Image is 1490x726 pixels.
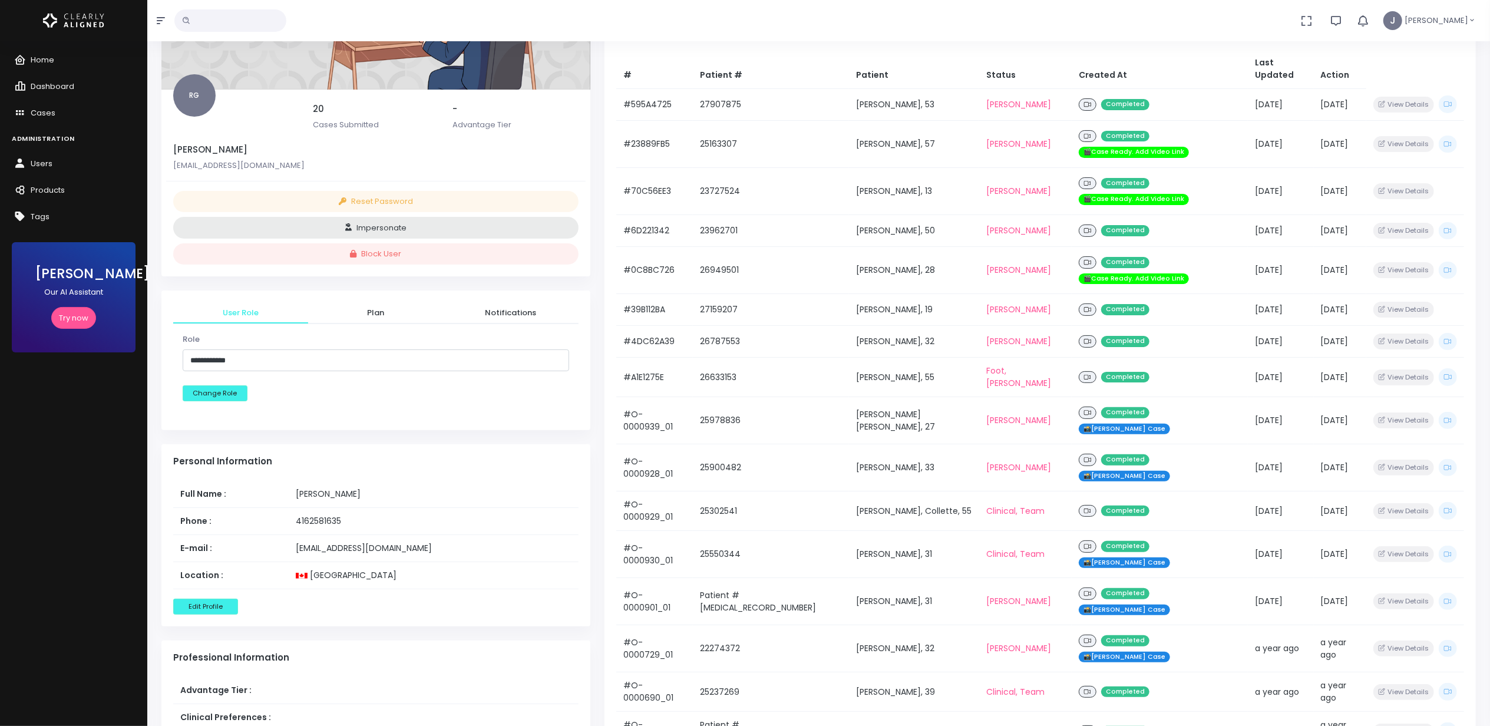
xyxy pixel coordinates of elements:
td: 23727524 [693,167,849,214]
a: Try now [51,307,96,329]
span: Products [31,184,65,196]
button: View Details [1373,334,1434,349]
span: Completed [1101,131,1149,142]
td: [DATE] [1248,120,1314,167]
td: [DATE] [1248,88,1314,120]
span: J [1383,11,1402,30]
td: [DATE] [1314,167,1366,214]
td: 25978836 [693,397,849,444]
th: Advantage Tier : [173,677,530,704]
span: Completed [1101,541,1149,552]
span: Tags [31,211,49,222]
span: Completed [1101,372,1149,383]
span: 📸[PERSON_NAME] Case [1079,424,1170,435]
td: [GEOGRAPHIC_DATA] [289,562,578,589]
button: View Details [1373,262,1434,278]
h5: [PERSON_NAME] [173,144,579,155]
td: #4DC62A39 [616,325,693,357]
span: Dashboard [31,81,74,92]
td: #O-0000930_01 [616,531,693,578]
td: [PERSON_NAME], 31 [849,531,979,578]
span: 🎬Case Ready. Add Video Link [1079,273,1189,285]
button: Impersonate [173,217,579,239]
button: View Details [1373,302,1434,318]
th: Phone : [173,507,289,534]
th: Last Updated [1248,49,1314,89]
span: 📸[PERSON_NAME] Case [1079,471,1170,482]
th: E-mail : [173,534,289,562]
button: View Details [1373,369,1434,385]
td: [PERSON_NAME] [PERSON_NAME], 27 [849,397,979,444]
td: [DATE] [1314,578,1366,625]
span: Completed [1101,99,1149,110]
a: Foot, [PERSON_NAME] [986,365,1051,389]
span: Plan [318,307,434,319]
td: [DATE] [1314,531,1366,578]
span: Completed [1101,506,1149,517]
td: [DATE] [1314,444,1366,491]
td: [DATE] [1314,214,1366,246]
td: a year ago [1248,672,1314,712]
a: Clinical, Team [986,505,1045,517]
td: 25550344 [693,531,849,578]
img: ca.svg [296,573,308,579]
td: 25900482 [693,444,849,491]
td: 22274372 [693,625,849,672]
a: [PERSON_NAME] [986,642,1051,654]
button: View Details [1373,412,1434,428]
span: 📸[PERSON_NAME] Case [1079,652,1170,663]
td: [PERSON_NAME], 31 [849,578,979,625]
td: [DATE] [1314,358,1366,397]
span: Completed [1101,635,1149,646]
button: View Details [1373,460,1434,476]
td: 27907875 [693,88,849,120]
span: Completed [1101,336,1149,347]
td: 25237269 [693,672,849,712]
td: 27159207 [693,294,849,326]
th: Action [1314,49,1366,89]
p: Cases Submitted [313,119,438,131]
td: #70C56EE3 [616,167,693,214]
td: [DATE] [1314,294,1366,326]
button: View Details [1373,503,1434,519]
td: a year ago [1314,672,1366,712]
td: 4162581635 [289,507,578,534]
td: 25302541 [693,491,849,531]
button: View Details [1373,641,1434,656]
span: User Role [183,307,299,319]
td: Patient # [MEDICAL_RECORD_NUMBER] [693,578,849,625]
h5: 20 [313,104,438,114]
td: [DATE] [1314,88,1366,120]
th: Location : [173,562,289,589]
td: [DATE] [1248,167,1314,214]
td: #O-0000901_01 [616,578,693,625]
td: [DATE] [1248,397,1314,444]
h3: [PERSON_NAME] [35,266,112,282]
td: [PERSON_NAME], 32 [849,625,979,672]
td: #6D221342 [616,214,693,246]
td: #O-0000929_01 [616,491,693,531]
td: [DATE] [1314,325,1366,357]
td: 26633153 [693,358,849,397]
p: [EMAIL_ADDRESS][DOMAIN_NAME] [173,160,579,171]
button: View Details [1373,546,1434,562]
td: [PERSON_NAME], 33 [849,444,979,491]
td: [DATE] [1248,294,1314,326]
td: 23962701 [693,214,849,246]
h5: - [452,104,578,114]
button: Change Role [183,385,247,401]
span: Notifications [452,307,569,319]
td: [EMAIL_ADDRESS][DOMAIN_NAME] [289,534,578,562]
td: [PERSON_NAME], 13 [849,167,979,214]
td: #A1E1275E [616,358,693,397]
span: Completed [1101,687,1149,698]
td: [DATE] [1248,325,1314,357]
button: View Details [1373,97,1434,113]
button: Block User [173,243,579,265]
td: [PERSON_NAME], 53 [849,88,979,120]
th: Patient # [693,49,849,89]
td: [PERSON_NAME], 39 [849,672,979,712]
td: [PERSON_NAME], 50 [849,214,979,246]
button: View Details [1373,593,1434,609]
label: Role [183,334,200,345]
